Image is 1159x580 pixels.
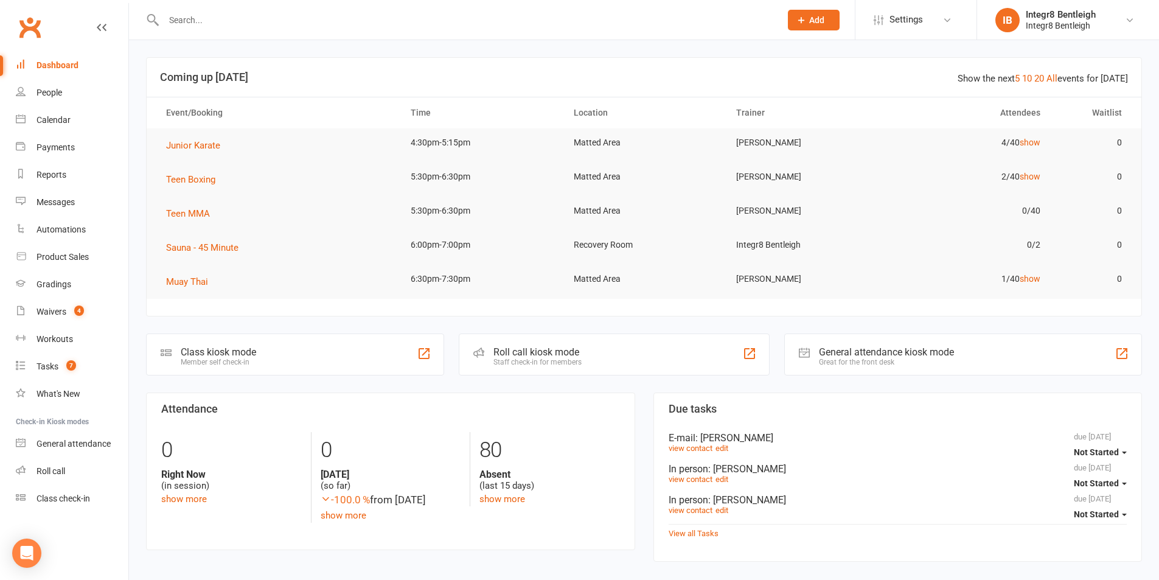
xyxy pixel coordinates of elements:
div: Waivers [37,307,66,316]
div: IB [995,8,1020,32]
a: Automations [16,216,128,243]
td: 1/40 [888,265,1051,293]
a: Calendar [16,107,128,134]
div: Messages [37,197,75,207]
a: Tasks 7 [16,353,128,380]
td: 6:30pm-7:30pm [400,265,563,293]
a: edit [715,506,728,515]
span: Sauna - 45 Minute [166,242,238,253]
td: Recovery Room [563,231,726,259]
a: show more [321,510,366,521]
div: People [37,88,62,97]
a: edit [715,444,728,453]
td: 0 [1051,162,1133,191]
td: [PERSON_NAME] [725,265,888,293]
a: Roll call [16,458,128,485]
span: Teen MMA [166,208,210,219]
strong: Right Now [161,469,302,480]
span: Junior Karate [166,140,220,151]
div: 0 [321,432,461,469]
button: Sauna - 45 Minute [166,240,247,255]
a: What's New [16,380,128,408]
td: 0/40 [888,197,1051,225]
span: Not Started [1074,478,1119,488]
td: Integr8 Bentleigh [725,231,888,259]
span: Teen Boxing [166,174,215,185]
a: View all Tasks [669,529,719,538]
div: Automations [37,225,86,234]
h3: Due tasks [669,403,1127,415]
td: Matted Area [563,265,726,293]
a: show [1020,274,1040,284]
a: view contact [669,506,712,515]
div: What's New [37,389,80,399]
td: 0 [1051,128,1133,157]
div: (last 15 days) [479,469,619,492]
div: In person [669,494,1127,506]
input: Search... [160,12,772,29]
button: Not Started [1074,472,1127,494]
div: Class check-in [37,494,90,503]
span: Not Started [1074,509,1119,519]
span: : [PERSON_NAME] [695,432,773,444]
th: Trainer [725,97,888,128]
span: : [PERSON_NAME] [708,463,786,475]
div: 0 [161,432,302,469]
span: Settings [889,6,923,33]
td: Matted Area [563,197,726,225]
a: All [1046,73,1057,84]
div: 80 [479,432,619,469]
td: Matted Area [563,162,726,191]
a: view contact [669,475,712,484]
span: Muay Thai [166,276,208,287]
th: Attendees [888,97,1051,128]
td: 0/2 [888,231,1051,259]
a: Product Sales [16,243,128,271]
td: 4/40 [888,128,1051,157]
button: Teen MMA [166,206,218,221]
div: Payments [37,142,75,152]
div: Open Intercom Messenger [12,539,41,568]
div: Member self check-in [181,358,256,366]
div: Staff check-in for members [493,358,582,366]
a: People [16,79,128,107]
td: [PERSON_NAME] [725,128,888,157]
a: view contact [669,444,712,453]
a: 20 [1034,73,1044,84]
td: 0 [1051,197,1133,225]
a: show [1020,138,1040,147]
strong: Absent [479,469,619,480]
a: Waivers 4 [16,298,128,326]
div: Calendar [37,115,71,125]
span: -100.0 % [321,494,370,506]
strong: [DATE] [321,469,461,480]
div: Tasks [37,362,58,371]
div: Integr8 Bentleigh [1026,9,1096,20]
th: Event/Booking [155,97,400,128]
span: : [PERSON_NAME] [708,494,786,506]
td: 5:30pm-6:30pm [400,162,563,191]
div: Roll call [37,466,65,476]
h3: Coming up [DATE] [160,71,1128,83]
td: [PERSON_NAME] [725,197,888,225]
th: Waitlist [1051,97,1133,128]
a: Gradings [16,271,128,298]
a: 5 [1015,73,1020,84]
td: 2/40 [888,162,1051,191]
th: Location [563,97,726,128]
a: Workouts [16,326,128,353]
div: Workouts [37,334,73,344]
div: Product Sales [37,252,89,262]
a: Clubworx [15,12,45,43]
td: [PERSON_NAME] [725,162,888,191]
span: 4 [74,306,84,316]
button: Not Started [1074,503,1127,525]
span: 7 [66,360,76,371]
button: Muay Thai [166,274,217,289]
div: (so far) [321,469,461,492]
a: Class kiosk mode [16,485,128,512]
div: In person [669,463,1127,475]
a: Payments [16,134,128,161]
div: Great for the front desk [819,358,954,366]
button: Not Started [1074,441,1127,463]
